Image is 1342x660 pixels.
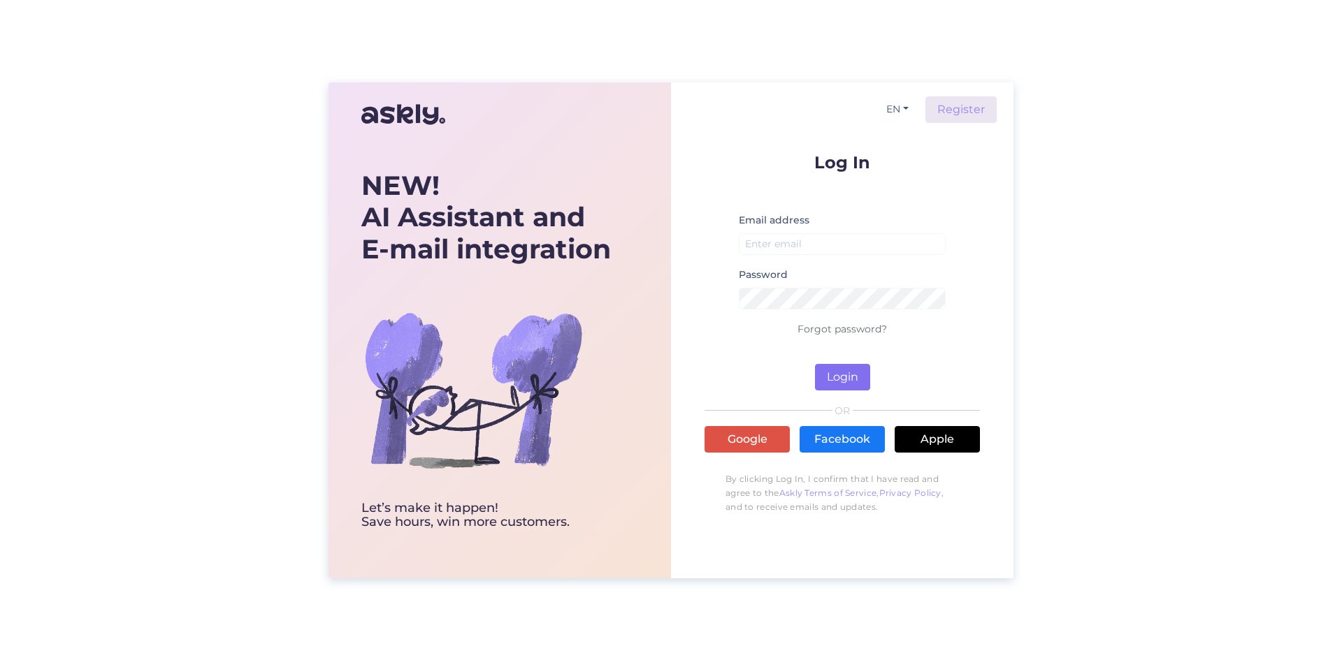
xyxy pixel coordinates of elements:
[361,169,440,202] b: NEW!
[739,233,946,255] input: Enter email
[925,96,997,123] a: Register
[832,406,853,416] span: OR
[705,154,980,171] p: Log In
[361,98,445,131] img: Askly
[800,426,885,453] a: Facebook
[879,487,941,498] a: Privacy Policy
[798,323,887,335] a: Forgot password?
[739,213,809,228] label: Email address
[361,170,611,265] div: AI Assistant and E-mail integration
[881,99,914,119] button: EN
[361,278,585,501] img: bg-askly
[779,487,877,498] a: Askly Terms of Service
[815,364,870,390] button: Login
[739,267,788,282] label: Password
[705,426,790,453] a: Google
[895,426,980,453] a: Apple
[705,465,980,521] p: By clicking Log In, I confirm that I have read and agree to the , , and to receive emails and upd...
[361,501,611,529] div: Let’s make it happen! Save hours, win more customers.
